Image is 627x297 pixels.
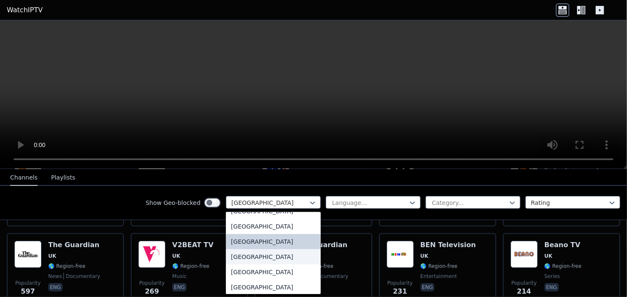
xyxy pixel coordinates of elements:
[139,280,165,286] span: Popularity
[10,170,38,186] button: Channels
[226,264,321,280] div: [GEOGRAPHIC_DATA]
[21,286,35,297] span: 597
[296,241,348,249] h6: The Guardian
[63,273,100,280] span: documentary
[48,241,100,249] h6: The Guardian
[172,263,209,270] span: 🌎 Region-free
[48,263,85,270] span: 🌎 Region-free
[421,253,429,259] span: UK
[388,280,413,286] span: Popularity
[544,253,553,259] span: UK
[544,273,560,280] span: series
[226,234,321,249] div: [GEOGRAPHIC_DATA]
[393,286,407,297] span: 231
[421,263,458,270] span: 🌎 Region-free
[312,273,349,280] span: documentary
[51,170,75,186] button: Playlists
[544,263,582,270] span: 🌎 Region-free
[146,199,201,207] label: Show Geo-blocked
[511,241,538,268] img: Beano TV
[544,241,582,249] h6: Beano TV
[172,273,187,280] span: music
[226,219,321,234] div: [GEOGRAPHIC_DATA]
[226,280,321,295] div: [GEOGRAPHIC_DATA]
[138,241,165,268] img: V2BEAT TV
[421,283,435,292] p: eng
[511,280,537,286] span: Popularity
[172,241,214,249] h6: V2BEAT TV
[7,5,43,15] a: WatchIPTV
[517,286,531,297] span: 214
[387,241,414,268] img: BEN Television
[421,273,457,280] span: entertainment
[15,280,41,286] span: Popularity
[226,249,321,264] div: [GEOGRAPHIC_DATA]
[145,286,159,297] span: 269
[421,241,476,249] h6: BEN Television
[48,273,62,280] span: news
[48,253,56,259] span: UK
[14,241,41,268] img: The Guardian
[48,283,63,292] p: eng
[544,283,559,292] p: eng
[172,253,180,259] span: UK
[172,283,187,292] p: eng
